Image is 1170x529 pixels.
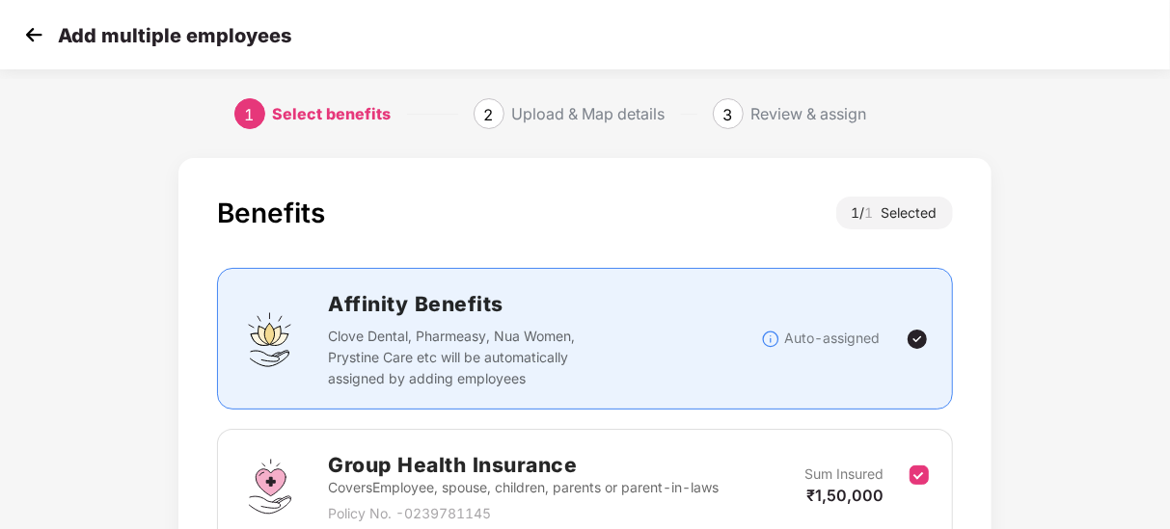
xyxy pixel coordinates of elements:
span: 1 [865,204,882,221]
div: Upload & Map details [512,98,666,129]
div: Select benefits [273,98,392,129]
img: svg+xml;base64,PHN2ZyBpZD0iVGljay0yNHgyNCIgeG1sbnM9Imh0dHA6Ly93d3cudzMub3JnLzIwMDAvc3ZnIiB3aWR0aD... [906,328,929,351]
img: svg+xml;base64,PHN2ZyBpZD0iQWZmaW5pdHlfQmVuZWZpdHMiIGRhdGEtbmFtZT0iQWZmaW5pdHkgQmVuZWZpdHMiIHhtbG... [241,310,299,368]
div: 1 / Selected [836,197,953,229]
img: svg+xml;base64,PHN2ZyBpZD0iR3JvdXBfSGVhbHRoX0luc3VyYW5jZSIgZGF0YS1uYW1lPSJHcm91cCBIZWFsdGggSW5zdX... [241,458,299,516]
div: Review & assign [751,98,867,129]
h2: Affinity Benefits [328,288,760,320]
span: ₹1,50,000 [807,486,884,505]
span: 2 [484,105,494,124]
p: Add multiple employees [58,24,291,47]
p: Sum Insured [805,463,884,485]
span: 3 [723,105,733,124]
span: 1 [245,105,255,124]
p: Auto-assigned [785,328,881,349]
h2: Group Health Insurance [328,449,719,481]
img: svg+xml;base64,PHN2ZyBpZD0iSW5mb18tXzMyeDMyIiBkYXRhLW5hbWU9IkluZm8gLSAzMngzMiIgeG1sbnM9Imh0dHA6Ly... [761,330,780,349]
div: Benefits [217,197,325,229]
p: Policy No. - 0239781145 [328,503,719,524]
p: Clove Dental, Pharmeasy, Nua Women, Prystine Care etc will be automatically assigned by adding em... [328,326,587,389]
p: Covers Employee, spouse, children, parents or parent-in-laws [328,477,719,498]
img: svg+xml;base64,PHN2ZyB4bWxucz0iaHR0cDovL3d3dy53My5vcmcvMjAwMC9zdmciIHdpZHRoPSIzMCIgaGVpZ2h0PSIzMC... [19,20,48,49]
